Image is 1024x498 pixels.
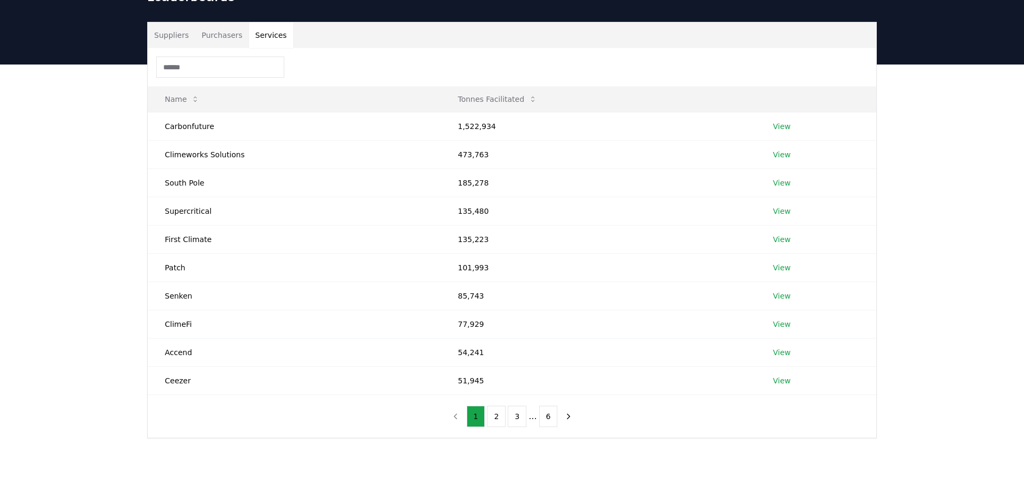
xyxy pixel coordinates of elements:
a: View [773,206,790,216]
button: 2 [487,406,506,427]
button: next page [559,406,578,427]
td: South Pole [148,168,441,197]
td: Ceezer [148,366,441,395]
a: View [773,149,790,160]
button: Name [156,89,208,110]
td: 185,278 [441,168,756,197]
td: 77,929 [441,310,756,338]
button: Tonnes Facilitated [449,89,546,110]
td: Carbonfuture [148,112,441,140]
a: View [773,262,790,273]
td: ClimeFi [148,310,441,338]
td: 85,743 [441,282,756,310]
td: 135,223 [441,225,756,253]
li: ... [529,410,537,423]
td: 51,945 [441,366,756,395]
a: View [773,178,790,188]
a: View [773,291,790,301]
td: First Climate [148,225,441,253]
td: Climeworks Solutions [148,140,441,168]
a: View [773,347,790,358]
a: View [773,121,790,132]
a: View [773,319,790,330]
button: 6 [539,406,558,427]
td: Patch [148,253,441,282]
td: 1,522,934 [441,112,756,140]
button: Purchasers [195,22,249,48]
td: 54,241 [441,338,756,366]
td: 473,763 [441,140,756,168]
button: 1 [467,406,485,427]
td: Accend [148,338,441,366]
button: Services [249,22,293,48]
td: Senken [148,282,441,310]
td: 101,993 [441,253,756,282]
td: Supercritical [148,197,441,225]
a: View [773,375,790,386]
button: 3 [508,406,526,427]
button: Suppliers [148,22,195,48]
a: View [773,234,790,245]
td: 135,480 [441,197,756,225]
